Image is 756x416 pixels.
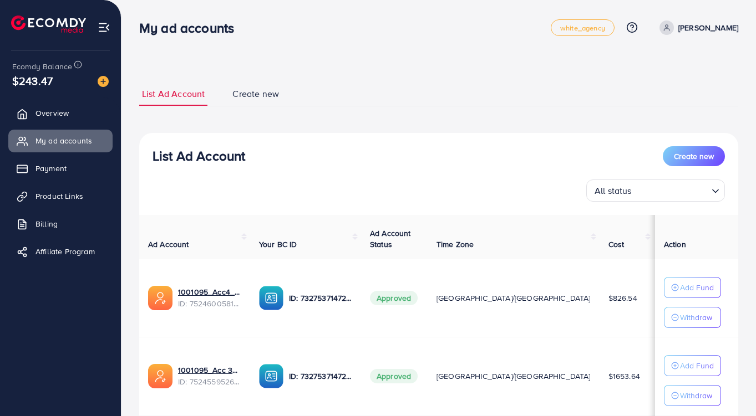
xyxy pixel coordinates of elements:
[437,371,591,382] span: [GEOGRAPHIC_DATA]/[GEOGRAPHIC_DATA]
[35,135,92,146] span: My ad accounts
[8,102,113,124] a: Overview
[35,191,83,202] span: Product Links
[12,61,72,72] span: Ecomdy Balance
[635,181,707,199] input: Search for option
[178,376,241,387] span: ID: 7524559526306070535
[664,355,721,376] button: Add Fund
[655,20,738,35] a: [PERSON_NAME]
[178,286,241,297] a: 1001095_Acc4_1751957612300
[592,183,634,199] span: All status
[8,157,113,179] a: Payment
[259,286,283,310] img: ic-ba-acc.ded83a64.svg
[608,371,640,382] span: $1653.64
[148,239,189,250] span: Ad Account
[178,298,241,309] span: ID: 7524600581361696769
[680,359,714,372] p: Add Fund
[663,146,725,166] button: Create new
[232,88,279,100] span: Create new
[178,364,241,387] div: <span class='underline'>1001095_Acc 3_1751948238983</span></br>7524559526306070535
[98,76,109,87] img: image
[178,286,241,309] div: <span class='underline'>1001095_Acc4_1751957612300</span></br>7524600581361696769
[664,307,721,328] button: Withdraw
[551,19,615,36] a: white_agency
[153,148,245,164] h3: List Ad Account
[35,218,58,229] span: Billing
[11,16,86,33] img: logo
[98,21,110,34] img: menu
[664,277,721,298] button: Add Fund
[608,239,625,250] span: Cost
[674,151,714,162] span: Create new
[608,292,637,304] span: $826.54
[8,130,113,152] a: My ad accounts
[35,107,69,119] span: Overview
[8,185,113,207] a: Product Links
[142,88,205,100] span: List Ad Account
[35,163,67,174] span: Payment
[259,239,297,250] span: Your BC ID
[437,292,591,304] span: [GEOGRAPHIC_DATA]/[GEOGRAPHIC_DATA]
[664,239,686,250] span: Action
[289,369,352,383] p: ID: 7327537147282571265
[289,291,352,305] p: ID: 7327537147282571265
[680,389,712,402] p: Withdraw
[586,179,725,202] div: Search for option
[8,213,113,235] a: Billing
[148,364,172,388] img: ic-ads-acc.e4c84228.svg
[370,291,418,305] span: Approved
[139,20,243,36] h3: My ad accounts
[148,286,172,310] img: ic-ads-acc.e4c84228.svg
[259,364,283,388] img: ic-ba-acc.ded83a64.svg
[370,369,418,383] span: Approved
[664,385,721,406] button: Withdraw
[437,239,474,250] span: Time Zone
[680,311,712,324] p: Withdraw
[35,246,95,257] span: Affiliate Program
[680,281,714,294] p: Add Fund
[560,24,605,32] span: white_agency
[12,73,53,89] span: $243.47
[8,240,113,263] a: Affiliate Program
[678,21,738,34] p: [PERSON_NAME]
[370,228,411,250] span: Ad Account Status
[709,366,748,408] iframe: Chat
[178,364,241,376] a: 1001095_Acc 3_1751948238983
